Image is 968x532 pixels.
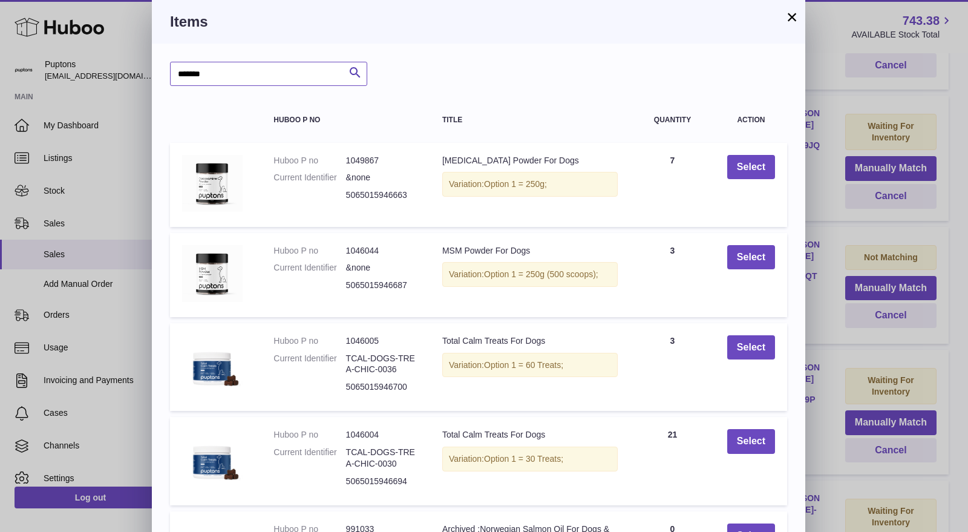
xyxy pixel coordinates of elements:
[346,381,418,393] dd: 5065015946700
[727,335,775,360] button: Select
[727,155,775,180] button: Select
[182,155,243,212] img: Glucosamine Powder For Dogs
[484,179,547,189] span: Option 1 = 250g;
[727,429,775,454] button: Select
[484,454,563,464] span: Option 1 = 30 Treats;
[442,172,618,197] div: Variation:
[170,12,787,31] h3: Items
[346,476,418,487] dd: 5065015946694
[273,172,345,183] dt: Current Identifier
[346,245,418,257] dd: 1046044
[273,155,345,166] dt: Huboo P no
[182,245,243,302] img: MSM Powder For Dogs
[442,335,618,347] div: Total Calm Treats For Dogs
[630,417,715,505] td: 21
[727,245,775,270] button: Select
[346,155,418,166] dd: 1049867
[442,262,618,287] div: Variation:
[484,269,598,279] span: Option 1 = 250g (500 scoops);
[630,233,715,317] td: 3
[273,353,345,376] dt: Current Identifier
[630,323,715,412] td: 3
[273,245,345,257] dt: Huboo P no
[273,447,345,470] dt: Current Identifier
[182,335,243,396] img: Total Calm Treats For Dogs
[346,429,418,441] dd: 1046004
[346,280,418,291] dd: 5065015946687
[273,335,345,347] dt: Huboo P no
[442,245,618,257] div: MSM Powder For Dogs
[346,189,418,201] dd: 5065015946663
[182,429,243,490] img: Total Calm Treats For Dogs
[273,262,345,274] dt: Current Identifier
[261,104,430,136] th: Huboo P no
[346,447,418,470] dd: TCAL-DOGS-TREA-CHIC-0030
[346,335,418,347] dd: 1046005
[630,104,715,136] th: Quantity
[346,353,418,376] dd: TCAL-DOGS-TREA-CHIC-0036
[430,104,630,136] th: Title
[442,155,618,166] div: [MEDICAL_DATA] Powder For Dogs
[442,353,618,378] div: Variation:
[484,360,563,370] span: Option 1 = 60 Treats;
[630,143,715,227] td: 7
[346,172,418,183] dd: &none
[785,10,799,24] button: ×
[442,447,618,471] div: Variation:
[442,429,618,441] div: Total Calm Treats For Dogs
[715,104,787,136] th: Action
[273,429,345,441] dt: Huboo P no
[346,262,418,274] dd: &none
